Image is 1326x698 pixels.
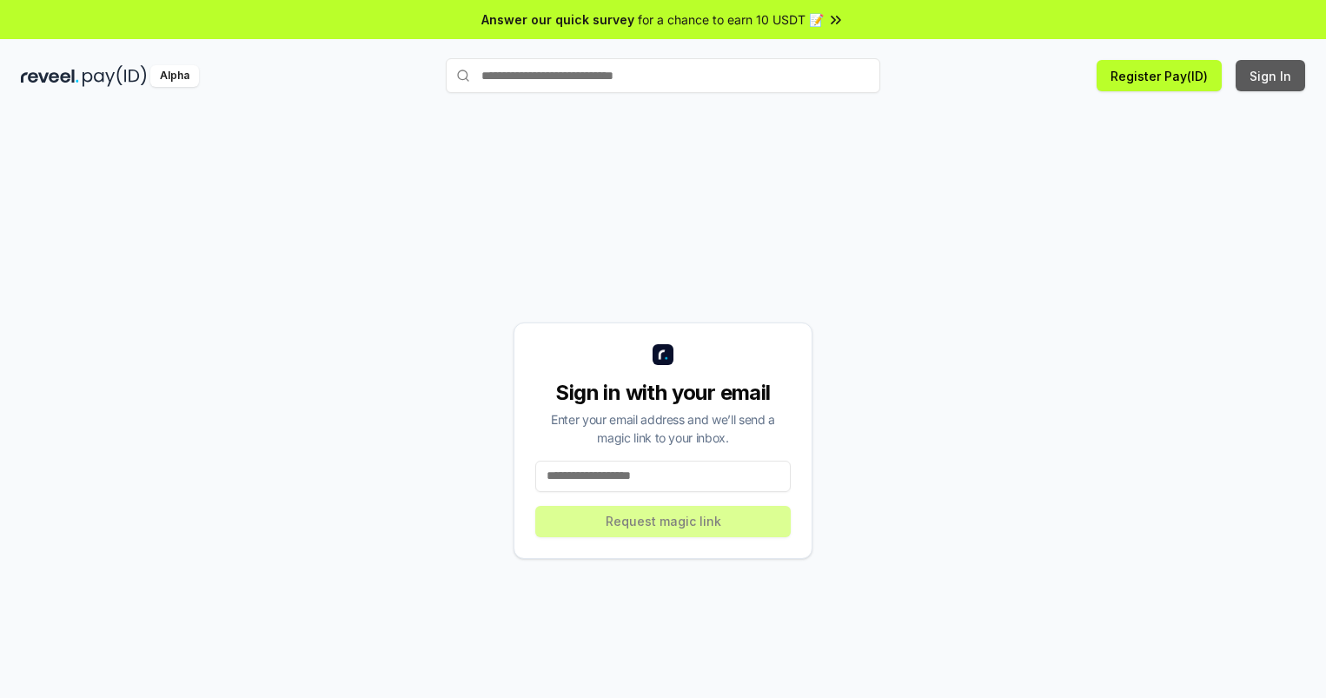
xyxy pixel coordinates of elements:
[1097,60,1222,91] button: Register Pay(ID)
[21,65,79,87] img: reveel_dark
[1236,60,1305,91] button: Sign In
[150,65,199,87] div: Alpha
[481,10,634,29] span: Answer our quick survey
[535,410,791,447] div: Enter your email address and we’ll send a magic link to your inbox.
[83,65,147,87] img: pay_id
[653,344,673,365] img: logo_small
[535,379,791,407] div: Sign in with your email
[638,10,824,29] span: for a chance to earn 10 USDT 📝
